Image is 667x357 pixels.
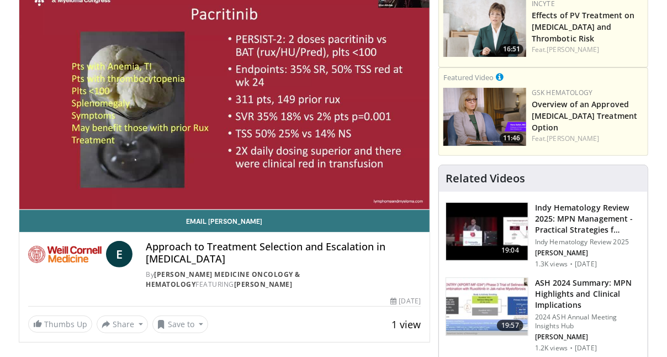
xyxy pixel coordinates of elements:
[532,10,635,44] a: Effects of PV Treatment on [MEDICAL_DATA] and Thrombotic Risk
[500,44,523,54] span: 16:51
[500,133,523,143] span: 11:46
[146,241,421,265] h4: Approach to Treatment Selection and Escalation in [MEDICAL_DATA]
[391,318,421,331] span: 1 view
[575,260,597,269] p: [DATE]
[570,344,573,353] div: ·
[532,99,637,133] a: Overview of an Approved [MEDICAL_DATA] Treatment Option
[28,241,102,267] img: Weill Cornell Medicine Oncology & Hematology
[391,296,421,306] div: [DATE]
[547,45,600,54] a: [PERSON_NAME]
[535,260,568,269] p: 1.3K views
[446,202,641,269] a: 19:04 Indy Hematology Review 2025: MPN Management - Practical Strategies f… Indy Hematology Revie...
[532,45,643,55] div: Feat.
[97,316,148,333] button: Share
[146,270,421,290] div: By FEATURING
[535,313,641,330] p: 2024 ASH Annual Meeting Insights Hub
[234,280,293,289] a: [PERSON_NAME]
[497,245,523,256] span: 19:04
[547,134,600,143] a: [PERSON_NAME]
[446,203,528,260] img: e94d6f02-5ecd-4bbb-bb87-02090c75355e.150x105_q85_crop-smart_upscale.jpg
[535,202,641,235] h3: Indy Hematology Review 2025: MPN Management - Practical Strategies f…
[443,72,494,82] small: Featured Video
[535,249,641,258] p: [PERSON_NAME]
[19,210,430,232] a: Email [PERSON_NAME]
[535,344,568,353] p: 1.2K views
[443,88,526,146] a: 11:46
[446,172,525,185] h4: Related Videos
[535,277,641,311] h3: ASH 2024 Summary: MPN Highlights and Clinical Implications
[152,316,209,333] button: Save to
[535,238,641,246] p: Indy Hematology Review 2025
[570,260,573,269] div: ·
[146,270,300,289] a: [PERSON_NAME] Medicine Oncology & Hematology
[532,88,592,97] a: GSK Hematology
[535,333,641,342] p: [PERSON_NAME]
[106,241,133,267] a: E
[443,88,526,146] img: 289b7379-e856-41f9-ab32-666443b165a2.png.150x105_q85_crop-smart_upscale.png
[497,320,523,331] span: 19:57
[575,344,597,353] p: [DATE]
[28,316,92,333] a: Thumbs Up
[532,134,643,144] div: Feat.
[446,278,528,335] img: 3c4b7c2a-69c6-445a-afdf-d751ca9cb775.150x105_q85_crop-smart_upscale.jpg
[446,277,641,353] a: 19:57 ASH 2024 Summary: MPN Highlights and Clinical Implications 2024 ASH Annual Meeting Insights...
